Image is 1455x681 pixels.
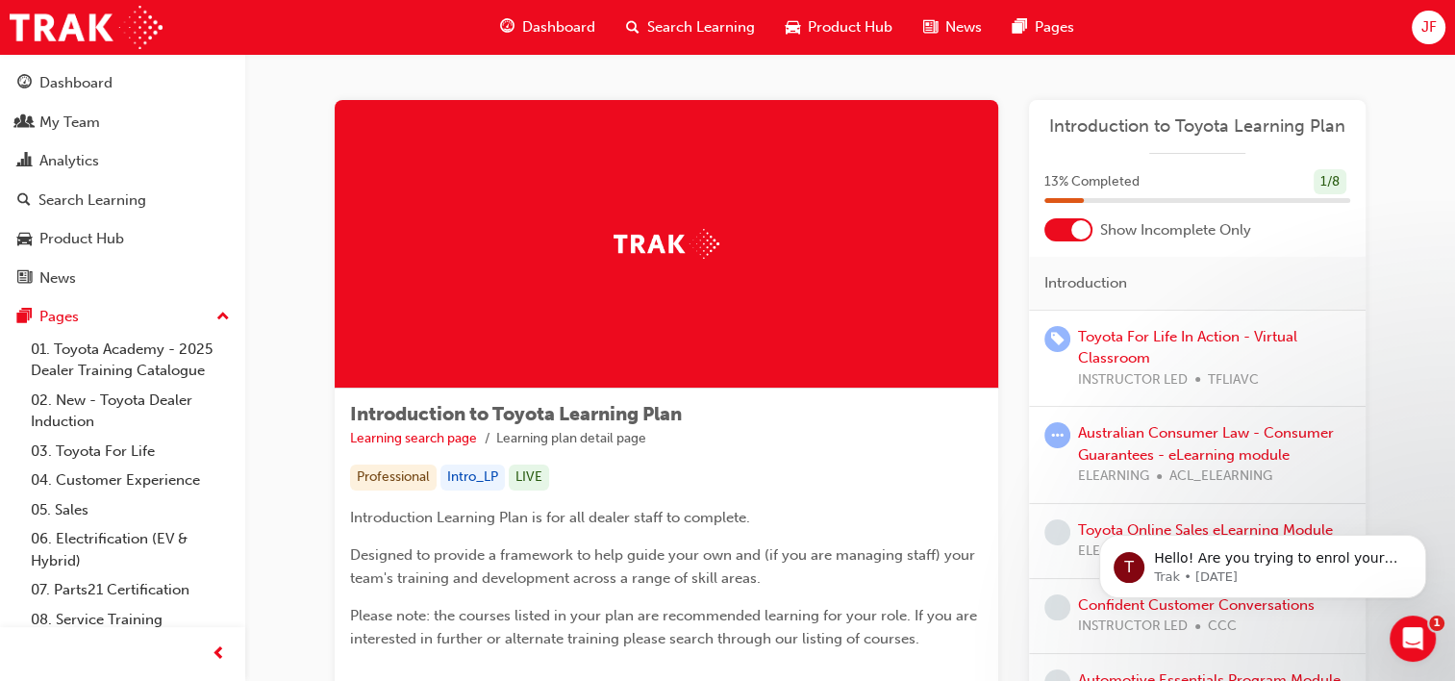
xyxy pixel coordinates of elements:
[8,62,238,299] button: DashboardMy TeamAnalyticsSearch LearningProduct HubNews
[350,430,477,446] a: Learning search page
[1412,11,1445,44] button: JF
[8,221,238,257] a: Product Hub
[614,229,719,259] img: Trak
[485,8,611,47] a: guage-iconDashboard
[808,16,892,38] span: Product Hub
[1100,219,1251,241] span: Show Incomplete Only
[440,465,505,491] div: Intro_LP
[17,270,32,288] span: news-icon
[1013,15,1027,39] span: pages-icon
[8,65,238,101] a: Dashboard
[350,403,682,425] span: Introduction to Toyota Learning Plan
[8,105,238,140] a: My Team
[647,16,755,38] span: Search Learning
[1420,16,1436,38] span: JF
[1035,16,1074,38] span: Pages
[8,143,238,179] a: Analytics
[216,305,230,330] span: up-icon
[1314,169,1346,195] div: 1 / 8
[8,261,238,296] a: News
[1070,494,1455,629] iframe: Intercom notifications message
[350,546,979,587] span: Designed to provide a framework to help guide your own and (if you are managing staff) your team'...
[23,495,238,525] a: 05. Sales
[1044,171,1140,193] span: 13 % Completed
[17,309,32,326] span: pages-icon
[945,16,982,38] span: News
[1044,272,1127,294] span: Introduction
[923,15,938,39] span: news-icon
[23,466,238,495] a: 04. Customer Experience
[350,607,981,647] span: Please note: the courses listed in your plan are recommended learning for your role. If you are i...
[1044,594,1070,620] span: learningRecordVerb_NONE-icon
[1044,326,1070,352] span: learningRecordVerb_ENROLL-icon
[1078,328,1297,367] a: Toyota For Life In Action - Virtual Classroom
[350,509,750,526] span: Introduction Learning Plan is for all dealer staff to complete.
[1429,616,1444,631] span: 1
[39,72,113,94] div: Dashboard
[1169,466,1272,488] span: ACL_ELEARNING
[39,112,100,134] div: My Team
[626,15,640,39] span: search-icon
[17,75,32,92] span: guage-icon
[1390,616,1436,662] iframe: Intercom live chat
[997,8,1090,47] a: pages-iconPages
[509,465,549,491] div: LIVE
[17,153,32,170] span: chart-icon
[770,8,908,47] a: car-iconProduct Hub
[1208,369,1259,391] span: TFLIAVC
[522,16,595,38] span: Dashboard
[39,267,76,290] div: News
[10,6,163,49] img: Trak
[23,386,238,437] a: 02. New - Toyota Dealer Induction
[38,189,146,212] div: Search Learning
[8,299,238,335] button: Pages
[1044,422,1070,448] span: learningRecordVerb_ATTEMPT-icon
[212,643,226,667] span: prev-icon
[39,306,79,328] div: Pages
[1078,424,1334,464] a: Australian Consumer Law - Consumer Guarantees - eLearning module
[23,605,238,635] a: 08. Service Training
[39,150,99,172] div: Analytics
[908,8,997,47] a: news-iconNews
[17,114,32,132] span: people-icon
[17,192,31,210] span: search-icon
[23,335,238,386] a: 01. Toyota Academy - 2025 Dealer Training Catalogue
[786,15,800,39] span: car-icon
[1044,115,1350,138] a: Introduction to Toyota Learning Plan
[350,465,437,491] div: Professional
[8,183,238,218] a: Search Learning
[500,15,514,39] span: guage-icon
[496,428,646,450] li: Learning plan detail page
[1044,519,1070,545] span: learningRecordVerb_NONE-icon
[23,575,238,605] a: 07. Parts21 Certification
[23,437,238,467] a: 03. Toyota For Life
[17,231,32,248] span: car-icon
[1078,466,1149,488] span: ELEARNING
[39,228,124,250] div: Product Hub
[1078,369,1188,391] span: INSTRUCTOR LED
[611,8,770,47] a: search-iconSearch Learning
[23,524,238,575] a: 06. Electrification (EV & Hybrid)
